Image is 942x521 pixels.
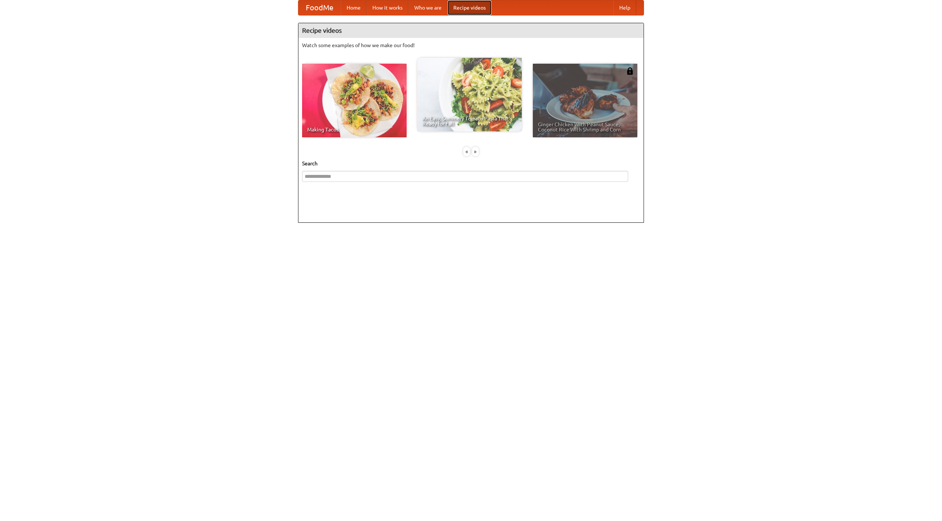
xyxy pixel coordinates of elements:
div: » [472,147,479,156]
h4: Recipe videos [298,23,644,38]
a: Making Tacos [302,64,407,137]
a: Recipe videos [447,0,492,15]
h5: Search [302,160,640,167]
a: Who we are [408,0,447,15]
a: Home [341,0,366,15]
a: Help [613,0,636,15]
div: « [463,147,470,156]
span: Making Tacos [307,127,401,132]
a: FoodMe [298,0,341,15]
a: How it works [366,0,408,15]
p: Watch some examples of how we make our food! [302,42,640,49]
span: An Easy, Summery Tomato Pasta That's Ready for Fall [422,116,517,126]
a: An Easy, Summery Tomato Pasta That's Ready for Fall [417,58,522,131]
img: 483408.png [626,67,634,75]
